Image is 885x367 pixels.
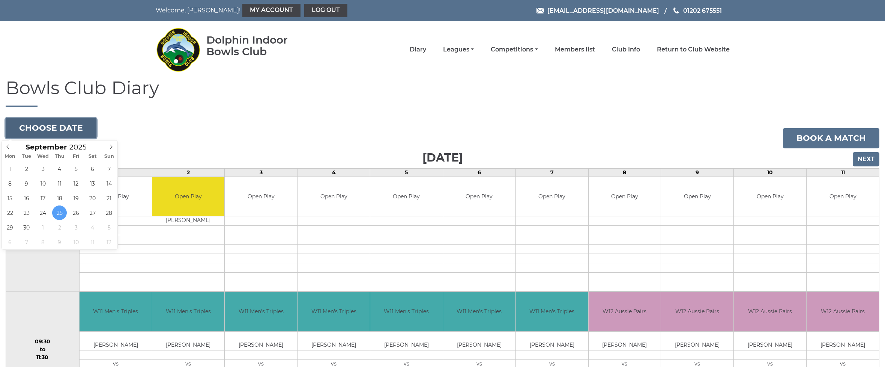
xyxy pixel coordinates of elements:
div: Dolphin Indoor Bowls Club [206,34,312,57]
td: Open Play [589,177,661,216]
span: October 9, 2025 [52,235,67,249]
img: Phone us [673,8,679,14]
td: [PERSON_NAME] [152,341,225,350]
a: Competitions [491,45,538,54]
td: W12 Aussie Pairs [589,292,661,331]
span: September 15, 2025 [3,191,17,205]
span: September 20, 2025 [85,191,100,205]
span: Sun [101,154,117,159]
a: Leagues [443,45,474,54]
span: September 23, 2025 [19,205,34,220]
td: Open Play [734,177,806,216]
td: W11 Men's Triples [80,292,152,331]
td: Open Play [807,177,879,216]
span: October 8, 2025 [36,235,50,249]
td: [PERSON_NAME] [80,341,152,350]
span: September 25, 2025 [52,205,67,220]
span: September 29, 2025 [3,220,17,235]
td: W12 Aussie Pairs [661,292,733,331]
span: October 3, 2025 [69,220,83,235]
td: 2 [152,168,225,177]
td: 7 [515,168,588,177]
td: 8 [588,168,661,177]
span: September 1, 2025 [3,162,17,176]
span: September 22, 2025 [3,205,17,220]
span: September 14, 2025 [102,176,116,191]
td: Open Play [298,177,370,216]
td: [PERSON_NAME] [370,341,443,350]
span: September 17, 2025 [36,191,50,205]
input: Scroll to increment [67,143,96,151]
span: October 10, 2025 [69,235,83,249]
td: W11 Men's Triples [516,292,588,331]
span: Sat [84,154,101,159]
td: [PERSON_NAME] [152,216,225,226]
a: Members list [555,45,595,54]
span: October 6, 2025 [3,235,17,249]
td: [PERSON_NAME] [734,341,806,350]
td: W11 Men's Triples [443,292,515,331]
a: Diary [410,45,426,54]
span: September 5, 2025 [69,162,83,176]
a: Phone us 01202 675551 [672,6,722,15]
td: 5 [370,168,443,177]
td: Open Play [152,177,225,216]
td: Open Play [516,177,588,216]
span: October 5, 2025 [102,220,116,235]
input: Next [853,152,879,166]
span: October 1, 2025 [36,220,50,235]
span: October 7, 2025 [19,235,34,249]
span: Thu [51,154,68,159]
td: W12 Aussie Pairs [734,292,806,331]
td: [PERSON_NAME] [443,341,515,350]
td: W11 Men's Triples [298,292,370,331]
td: W11 Men's Triples [225,292,297,331]
span: September 21, 2025 [102,191,116,205]
span: Tue [18,154,35,159]
img: Email [536,8,544,14]
a: Email [EMAIL_ADDRESS][DOMAIN_NAME] [536,6,659,15]
span: Wed [35,154,51,159]
span: October 2, 2025 [52,220,67,235]
nav: Welcome, [PERSON_NAME]! [156,4,388,17]
span: September 30, 2025 [19,220,34,235]
span: September 9, 2025 [19,176,34,191]
span: September 28, 2025 [102,205,116,220]
td: Open Play [661,177,733,216]
span: September 18, 2025 [52,191,67,205]
td: Open Play [443,177,515,216]
span: September 10, 2025 [36,176,50,191]
a: Club Info [612,45,640,54]
td: 4 [298,168,370,177]
span: September 3, 2025 [36,162,50,176]
td: [PERSON_NAME] [807,341,879,350]
span: September 2, 2025 [19,162,34,176]
span: Mon [2,154,18,159]
span: 01202 675551 [683,7,722,14]
span: [EMAIL_ADDRESS][DOMAIN_NAME] [547,7,659,14]
td: Open Play [225,177,297,216]
td: 6 [443,168,515,177]
h1: Bowls Club Diary [6,78,879,107]
span: October 12, 2025 [102,235,116,249]
td: [PERSON_NAME] [516,341,588,350]
button: Choose date [6,118,96,138]
img: Dolphin Indoor Bowls Club [156,23,201,76]
span: September 19, 2025 [69,191,83,205]
span: September 27, 2025 [85,205,100,220]
span: September 24, 2025 [36,205,50,220]
span: September 13, 2025 [85,176,100,191]
span: September 16, 2025 [19,191,34,205]
span: October 11, 2025 [85,235,100,249]
td: W11 Men's Triples [152,292,225,331]
span: September 4, 2025 [52,162,67,176]
td: W11 Men's Triples [370,292,443,331]
span: Fri [68,154,84,159]
span: September 7, 2025 [102,162,116,176]
span: September 11, 2025 [52,176,67,191]
span: Scroll to increment [26,144,67,151]
a: Return to Club Website [657,45,730,54]
span: October 4, 2025 [85,220,100,235]
span: September 26, 2025 [69,205,83,220]
a: Book a match [783,128,879,148]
